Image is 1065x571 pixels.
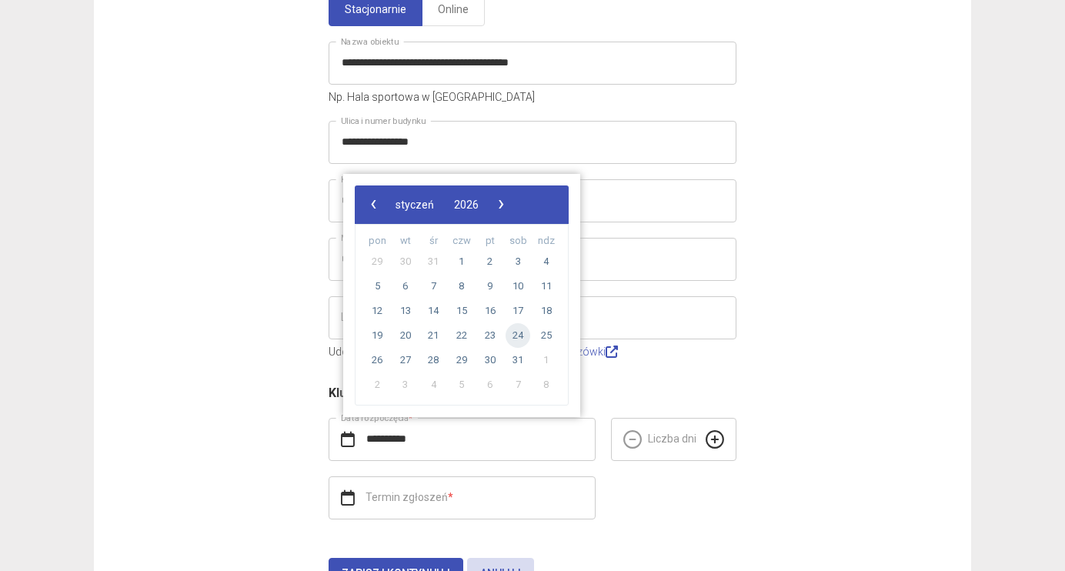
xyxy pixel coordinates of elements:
[419,232,448,249] th: weekday
[421,299,446,323] span: 14
[534,274,559,299] span: 11
[478,323,502,348] span: 23
[449,372,474,397] span: 5
[534,348,559,372] span: 1
[365,372,389,397] span: 2
[393,249,418,274] span: 30
[448,232,476,249] th: weekday
[489,193,512,216] button: ›
[489,192,512,215] span: ›
[449,249,474,274] span: 1
[329,88,736,105] p: Np. Hala sportowa w [GEOGRAPHIC_DATA]
[393,372,418,397] span: 3
[343,174,580,417] bs-datepicker-container: calendar
[449,348,474,372] span: 29
[449,323,474,348] span: 22
[506,348,530,372] span: 31
[478,299,502,323] span: 16
[392,232,420,249] th: weekday
[396,199,434,211] span: styczeń
[478,249,502,274] span: 2
[534,323,559,348] span: 25
[506,274,530,299] span: 10
[365,348,389,372] span: 26
[365,299,389,323] span: 12
[506,372,530,397] span: 7
[365,249,389,274] span: 29
[534,299,559,323] span: 18
[534,372,559,397] span: 8
[393,274,418,299] span: 6
[362,193,386,216] button: ‹
[454,199,479,211] span: 2026
[421,323,446,348] span: 21
[365,274,389,299] span: 5
[506,323,530,348] span: 24
[421,249,446,274] span: 31
[363,232,392,249] th: weekday
[386,193,444,216] button: styczeń
[362,195,512,208] bs-datepicker-navigation-view: ​ ​ ​
[478,274,502,299] span: 9
[421,274,446,299] span: 7
[362,192,385,215] span: ‹
[329,386,410,400] span: Kluczowe daty
[421,372,446,397] span: 4
[478,372,502,397] span: 6
[504,232,532,249] th: weekday
[449,299,474,323] span: 15
[478,348,502,372] span: 30
[393,299,418,323] span: 13
[393,323,418,348] span: 20
[506,299,530,323] span: 17
[365,323,389,348] span: 19
[421,348,446,372] span: 28
[329,343,736,360] p: Udostępnij lokalizację z Google Maps.
[506,249,530,274] span: 3
[534,249,559,274] span: 4
[444,193,489,216] button: 2026
[532,232,560,249] th: weekday
[393,348,418,372] span: 27
[476,232,504,249] th: weekday
[449,274,474,299] span: 8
